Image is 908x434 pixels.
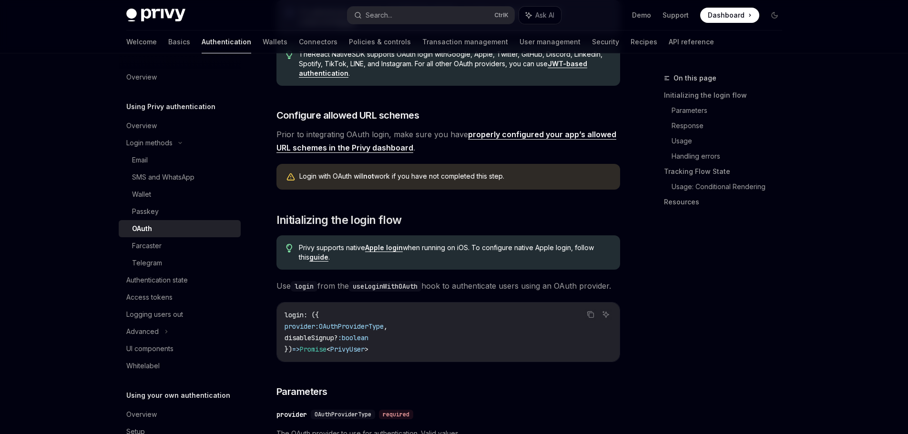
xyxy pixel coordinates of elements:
[119,186,241,203] a: Wallet
[126,9,185,22] img: dark logo
[519,7,561,24] button: Ask AI
[291,281,317,292] code: login
[119,272,241,289] a: Authentication state
[319,322,384,331] span: OAuthProviderType
[126,390,230,401] h5: Using your own authentication
[349,30,411,53] a: Policies & controls
[285,333,338,342] span: disableSignup?
[299,172,611,182] div: Login with OAuth will work if you have not completed this step.
[347,7,514,24] button: Search...CtrlK
[285,345,292,353] span: })
[119,357,241,374] a: Whitelabel
[304,311,319,319] span: : ({
[119,237,241,254] a: Farcaster
[263,30,287,53] a: Wallets
[126,343,173,354] div: UI components
[672,133,790,149] a: Usage
[119,289,241,306] a: Access tokens
[285,311,304,319] span: login
[132,240,162,252] div: Farcaster
[672,103,790,118] a: Parameters
[708,10,745,20] span: Dashboard
[299,30,337,53] a: Connectors
[330,345,365,353] span: PrivyUser
[276,109,419,122] span: Configure allowed URL schemes
[600,308,612,321] button: Ask AI
[584,308,597,321] button: Copy the contents from the code block
[119,220,241,237] a: OAuth
[349,281,421,292] code: useLoginWithOAuth
[168,30,190,53] a: Basics
[700,8,759,23] a: Dashboard
[366,10,392,21] div: Search...
[126,409,157,420] div: Overview
[276,385,327,398] span: Parameters
[338,333,342,342] span: :
[535,10,554,20] span: Ask AI
[422,30,508,53] a: Transaction management
[631,30,657,53] a: Recipes
[132,223,152,234] div: OAuth
[126,120,157,131] div: Overview
[299,50,610,78] span: The React Native SDK supports OAuth login with Google, Apple, Twitter, GitHub, Discord, LinkedIn,...
[126,292,173,303] div: Access tokens
[286,244,293,252] svg: Tip
[672,179,790,194] a: Usage: Conditional Rendering
[202,30,251,53] a: Authentication
[132,257,162,269] div: Telegram
[119,151,241,169] a: Email
[664,164,790,179] a: Tracking Flow State
[126,326,159,337] div: Advanced
[119,117,241,134] a: Overview
[276,410,307,419] div: provider
[126,360,160,372] div: Whitelabel
[384,322,388,331] span: ,
[126,274,188,286] div: Authentication state
[300,345,326,353] span: Promise
[132,154,148,166] div: Email
[365,345,368,353] span: >
[119,69,241,86] a: Overview
[363,172,374,180] strong: not
[664,194,790,210] a: Resources
[286,172,296,182] svg: Warning
[119,306,241,323] a: Logging users out
[342,333,368,342] span: boolean
[315,411,371,418] span: OAuthProviderType
[132,206,159,217] div: Passkey
[285,322,319,331] span: provider:
[672,149,790,164] a: Handling errors
[132,189,151,200] div: Wallet
[309,253,328,262] a: guide
[126,309,183,320] div: Logging users out
[126,71,157,83] div: Overview
[664,88,790,103] a: Initializing the login flow
[673,72,716,84] span: On this page
[119,340,241,357] a: UI components
[326,345,330,353] span: <
[494,11,509,19] span: Ctrl K
[126,137,173,149] div: Login methods
[669,30,714,53] a: API reference
[276,212,402,228] span: Initializing the login flow
[672,118,790,133] a: Response
[767,8,782,23] button: Toggle dark mode
[520,30,581,53] a: User management
[365,243,403,252] a: Apple login
[119,406,241,423] a: Overview
[276,279,620,293] span: Use from the hook to authenticate users using an OAuth provider.
[663,10,689,20] a: Support
[126,101,215,112] h5: Using Privy authentication
[592,30,619,53] a: Security
[119,203,241,220] a: Passkey
[126,30,157,53] a: Welcome
[286,50,293,59] svg: Tip
[132,172,194,183] div: SMS and WhatsApp
[379,410,413,419] div: required
[119,254,241,272] a: Telegram
[119,169,241,186] a: SMS and WhatsApp
[276,128,620,154] span: Prior to integrating OAuth login, make sure you have .
[299,243,610,262] span: Privy supports native when running on iOS. To configure native Apple login, follow this .
[292,345,300,353] span: =>
[632,10,651,20] a: Demo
